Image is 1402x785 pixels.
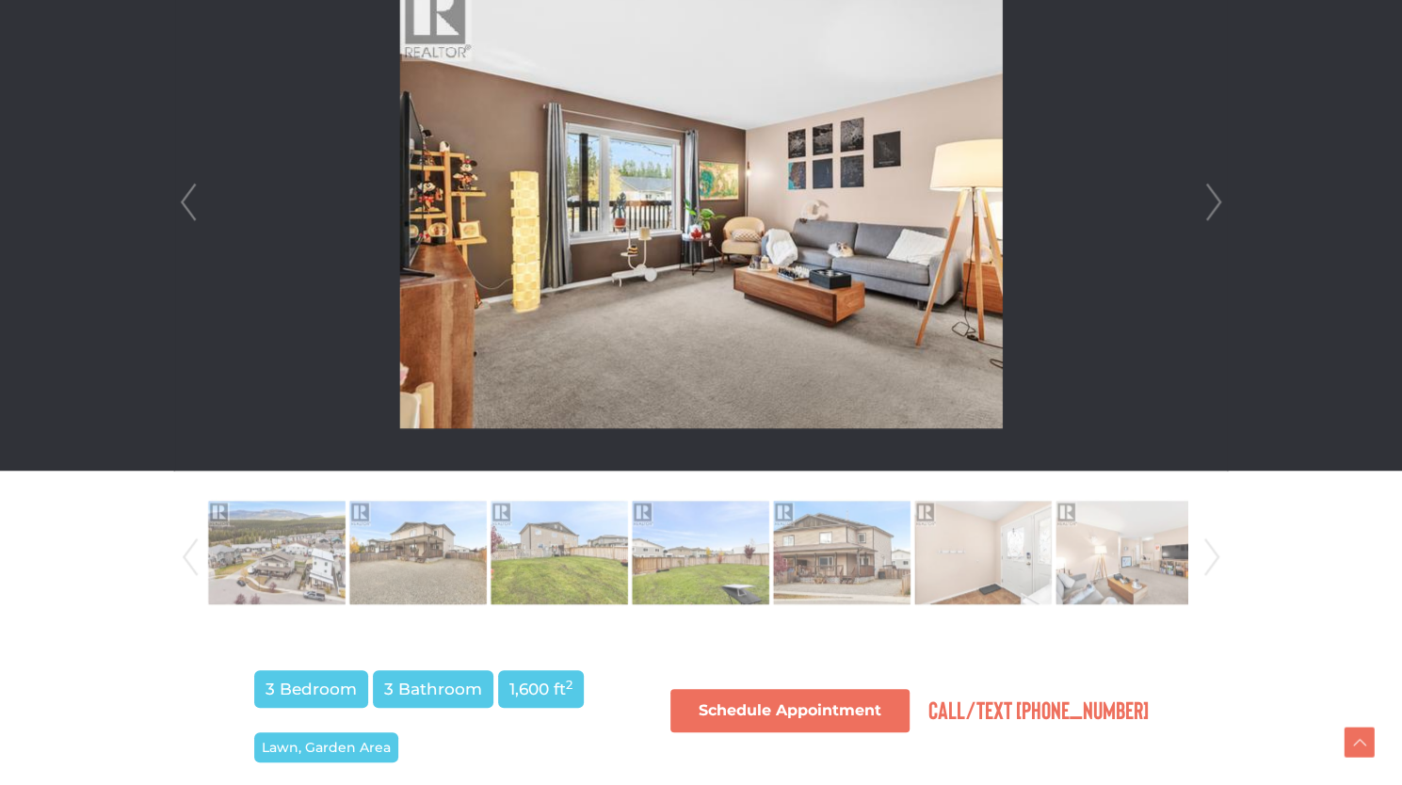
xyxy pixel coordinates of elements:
[491,499,628,606] img: Property-28950601-Photo-3.jpg
[773,499,910,606] img: Property-28950601-Photo-5.jpg
[208,499,346,606] img: Property-28950601-Photo-1.jpg
[670,689,910,732] a: Schedule Appointment
[1056,499,1193,606] img: Property-28950601-Photo-7.jpg
[699,703,881,718] span: Schedule Appointment
[566,678,572,692] sup: 2
[254,732,398,762] span: Lawn, Garden Area
[632,499,769,606] img: Property-28950601-Photo-4.jpg
[373,670,493,708] span: 3 Bathroom
[1198,493,1226,620] a: Next
[349,499,487,606] img: Property-28950601-Photo-2.jpg
[914,499,1052,606] img: Property-28950601-Photo-6.jpg
[176,493,204,620] a: Prev
[254,670,368,708] span: 3 Bedroom
[498,670,584,708] span: 1,600 ft
[928,695,1149,724] span: Call/Text [PHONE_NUMBER]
